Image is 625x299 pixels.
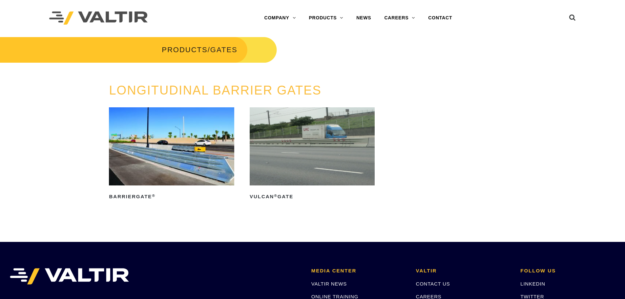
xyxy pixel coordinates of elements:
[210,46,238,54] span: GATES
[152,194,155,198] sup: ®
[109,83,321,97] a: LONGITUDINAL BARRIER GATES
[416,268,511,274] h2: VALTIR
[422,11,459,25] a: CONTACT
[378,11,422,25] a: CAREERS
[520,268,615,274] h2: FOLLOW US
[162,46,207,54] a: PRODUCTS
[250,191,375,202] h2: Vulcan Gate
[250,107,375,202] a: Vulcan®Gate
[109,107,234,202] a: BarrierGate®
[258,11,302,25] a: COMPANY
[274,194,277,198] sup: ®
[311,268,406,274] h2: MEDIA CENTER
[416,281,450,287] a: CONTACT US
[49,11,148,25] img: Valtir
[10,268,129,285] img: VALTIR
[302,11,350,25] a: PRODUCTS
[311,281,347,287] a: VALTIR NEWS
[109,191,234,202] h2: BarrierGate
[350,11,378,25] a: NEWS
[520,281,545,287] a: LINKEDIN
